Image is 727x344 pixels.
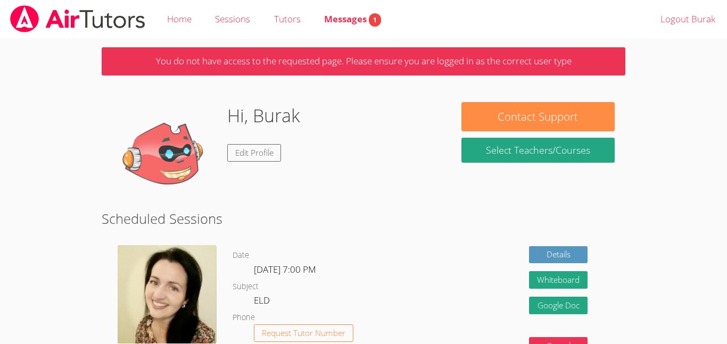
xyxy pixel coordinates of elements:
[102,47,625,75] p: You do not have access to the requested page. Please ensure you are logged in as the correct user...
[529,246,588,264] a: Details
[461,138,615,163] a: Select Teachers/Courses
[254,324,353,342] button: Request Tutor Number
[118,245,217,343] img: Screenshot%202022-07-16%2010.55.09%20PM.png
[262,329,345,337] span: Request Tutor Number
[227,102,300,129] h1: Hi, Burak
[233,249,249,262] dt: Date
[9,5,146,32] img: airtutors_banner-c4298cdbf04f3fff15de1276eac7730deb9818008684d7c2e4769d2f7ddbe033.png
[233,280,259,293] dt: Subject
[529,297,588,314] a: Google Doc
[254,263,316,275] span: [DATE] 7:00 PM
[254,293,272,311] dd: ELD
[369,13,381,27] span: 1
[324,13,381,25] span: Messages
[227,144,282,162] a: Edit Profile
[233,311,255,324] dt: Phone
[461,102,615,131] button: Contact Support
[102,208,625,229] h2: Scheduled Sessions
[112,102,219,208] img: default.png
[529,271,588,289] button: Whiteboard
